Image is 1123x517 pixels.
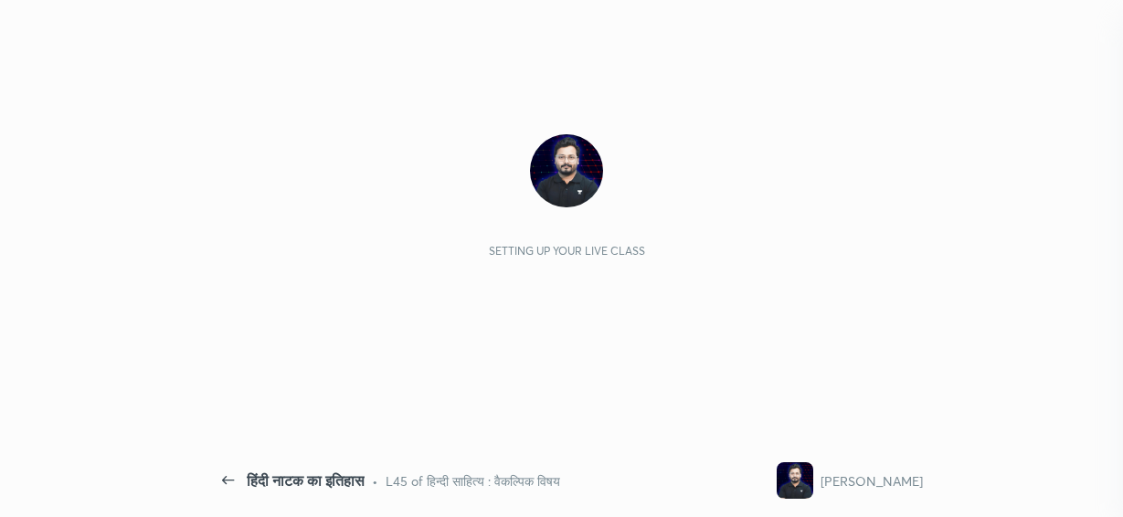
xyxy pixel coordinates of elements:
div: [PERSON_NAME] [821,471,923,491]
img: f9ccca8c0f2a4140a925b53a1f6875b4.jpg [777,462,813,499]
div: • [372,471,378,491]
div: हिंदी नाटक का इतिहास [247,470,365,491]
img: f9ccca8c0f2a4140a925b53a1f6875b4.jpg [530,134,603,207]
div: L45 of हिन्दी साहित्य : वैकल्पिक विषय [386,471,560,491]
div: Setting up your live class [489,244,645,258]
